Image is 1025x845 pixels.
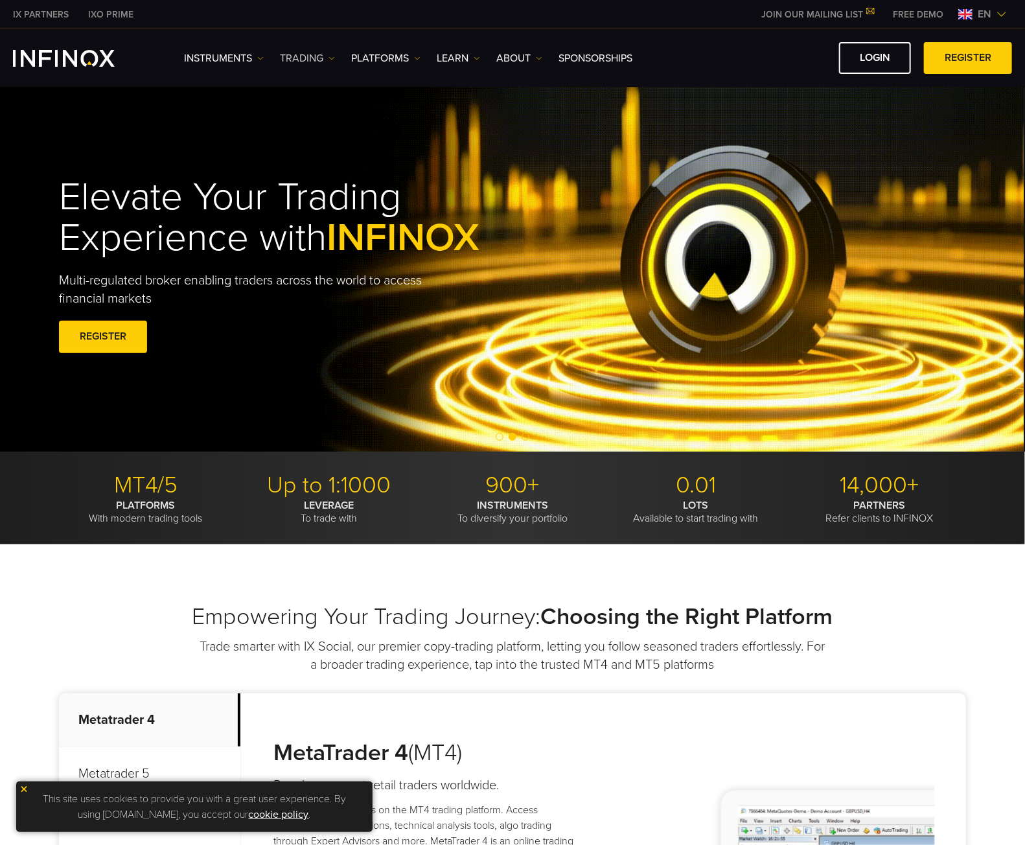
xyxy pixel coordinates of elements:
[426,471,599,500] p: 900+
[559,51,632,66] a: SPONSORSHIPS
[853,499,905,512] strong: PARTNERS
[59,272,444,308] p: Multi-regulated broker enabling traders across the world to access financial markets
[477,499,548,512] strong: INSTRUMENTS
[273,739,582,767] h3: (MT4)
[883,8,953,21] a: INFINOX MENU
[327,214,479,261] span: INFINOX
[541,603,833,631] strong: Choosing the Right Platform
[59,321,147,353] a: REGISTER
[273,776,582,794] h4: Popular amongst retail traders worldwide.
[437,51,480,66] a: Learn
[609,471,783,500] p: 0.01
[792,499,966,525] p: Refer clients to INFINOX
[59,177,540,259] h1: Elevate Your Trading Experience with
[426,499,599,525] p: To diversify your portfolio
[305,499,354,512] strong: LEVERAGE
[509,433,516,441] span: Go to slide 2
[280,51,335,66] a: TRADING
[249,808,309,821] a: cookie policy
[23,788,366,826] p: This site uses cookies to provide you with a great user experience. By using [DOMAIN_NAME], you a...
[59,603,966,631] h2: Empowering Your Trading Journey:
[78,8,143,21] a: INFINOX
[19,785,29,794] img: yellow close icon
[117,499,176,512] strong: PLATFORMS
[3,8,78,21] a: INFINOX
[496,51,542,66] a: ABOUT
[752,9,883,20] a: JOIN OUR MAILING LIST
[273,739,408,767] strong: MetaTrader 4
[522,433,529,441] span: Go to slide 3
[184,51,264,66] a: Instruments
[242,499,416,525] p: To trade with
[609,499,783,525] p: Available to start trading with
[59,471,233,500] p: MT4/5
[973,6,996,22] span: en
[496,433,503,441] span: Go to slide 1
[792,471,966,500] p: 14,000+
[242,471,416,500] p: Up to 1:1000
[198,638,827,674] p: Trade smarter with IX Social, our premier copy-trading platform, letting you follow seasoned trad...
[684,499,709,512] strong: LOTS
[59,747,240,801] p: Metatrader 5
[924,42,1012,74] a: REGISTER
[59,693,240,747] p: Metatrader 4
[351,51,420,66] a: PLATFORMS
[839,42,911,74] a: LOGIN
[13,50,145,67] a: INFINOX Logo
[59,499,233,525] p: With modern trading tools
